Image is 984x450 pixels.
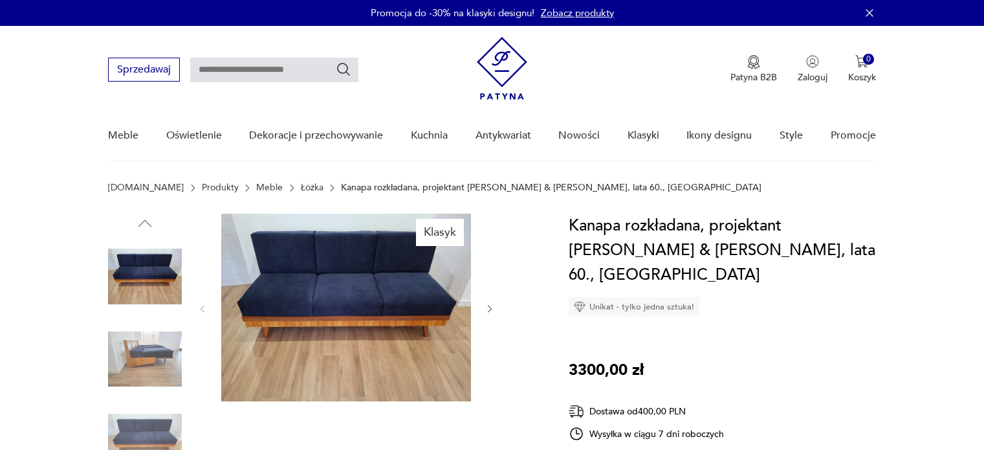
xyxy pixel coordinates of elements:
[336,62,351,77] button: Szukaj
[569,403,724,420] div: Dostawa od 400,00 PLN
[341,183,761,193] p: Kanapa rozkładana, projektant [PERSON_NAME] & [PERSON_NAME], lata 60., [GEOGRAPHIC_DATA]
[780,111,803,161] a: Style
[202,183,239,193] a: Produkty
[798,71,827,84] p: Zaloguj
[558,111,600,161] a: Nowości
[108,183,184,193] a: [DOMAIN_NAME]
[108,240,182,313] img: Zdjęcie produktu Kanapa rozkładana, projektant Lejkowski & Leśniewski, lata 60., Polska
[108,322,182,396] img: Zdjęcie produktu Kanapa rozkładana, projektant Lejkowski & Leśniewski, lata 60., Polska
[863,54,874,65] div: 0
[256,183,283,193] a: Meble
[108,66,180,75] a: Sprzedawaj
[411,111,448,161] a: Kuchnia
[301,183,323,193] a: Łóżka
[371,6,534,19] p: Promocja do -30% na klasyki designu!
[569,426,724,442] div: Wysyłka w ciągu 7 dni roboczych
[166,111,222,161] a: Oświetlenie
[747,55,760,69] img: Ikona medalu
[541,6,614,19] a: Zobacz produkty
[569,403,584,420] img: Ikona dostawy
[108,111,138,161] a: Meble
[569,214,876,287] h1: Kanapa rozkładana, projektant [PERSON_NAME] & [PERSON_NAME], lata 60., [GEOGRAPHIC_DATA]
[730,55,777,84] button: Patyna B2B
[476,111,531,161] a: Antykwariat
[569,297,699,317] div: Unikat - tylko jedna sztuka!
[848,55,876,84] button: 0Koszyk
[855,55,868,68] img: Ikona koszyka
[569,358,644,383] p: 3300,00 zł
[806,55,819,68] img: Ikonka użytkownika
[831,111,876,161] a: Promocje
[730,71,777,84] p: Patyna B2B
[686,111,752,161] a: Ikony designu
[798,55,827,84] button: Zaloguj
[574,301,585,313] img: Ikona diamentu
[848,71,876,84] p: Koszyk
[477,37,527,100] img: Patyna - sklep z meblami i dekoracjami vintage
[730,55,777,84] a: Ikona medaluPatyna B2B
[221,214,471,401] img: Zdjęcie produktu Kanapa rozkładana, projektant Lejkowski & Leśniewski, lata 60., Polska
[108,58,180,82] button: Sprzedawaj
[249,111,383,161] a: Dekoracje i przechowywanie
[628,111,659,161] a: Klasyki
[416,219,464,246] div: Klasyk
